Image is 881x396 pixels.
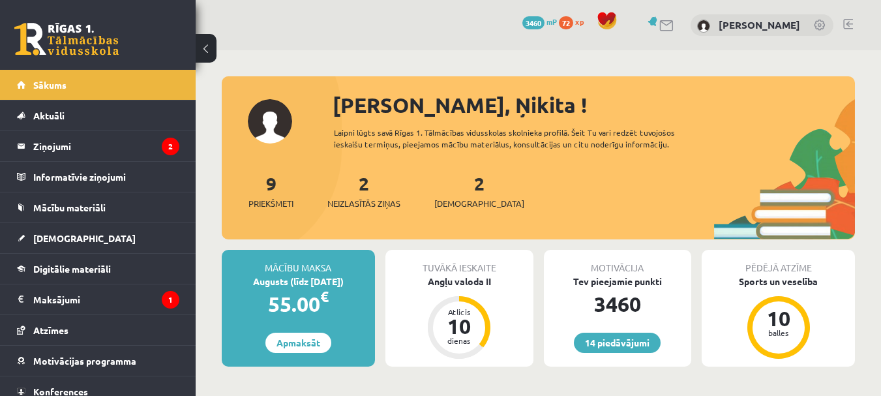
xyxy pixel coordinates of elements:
[33,202,106,213] span: Mācību materiāli
[222,250,375,275] div: Mācību maksa
[759,329,798,337] div: balles
[327,197,400,210] span: Neizlasītās ziņas
[17,254,179,284] a: Digitālie materiāli
[544,275,692,288] div: Tev pieejamie punkti
[222,275,375,288] div: Augusts (līdz [DATE])
[574,333,661,353] a: 14 piedāvājumi
[333,89,855,121] div: [PERSON_NAME], Ņikita !
[17,131,179,161] a: Ziņojumi2
[559,16,573,29] span: 72
[17,100,179,130] a: Aktuāli
[248,172,293,210] a: 9Priekšmeti
[33,162,179,192] legend: Informatīvie ziņojumi
[546,16,557,27] span: mP
[265,333,331,353] a: Apmaksāt
[248,197,293,210] span: Priekšmeti
[17,70,179,100] a: Sākums
[702,250,855,275] div: Pēdējā atzīme
[334,127,714,150] div: Laipni lūgts savā Rīgas 1. Tālmācības vidusskolas skolnieka profilā. Šeit Tu vari redzēt tuvojošo...
[33,232,136,244] span: [DEMOGRAPHIC_DATA]
[759,308,798,329] div: 10
[575,16,584,27] span: xp
[702,275,855,361] a: Sports un veselība 10 balles
[434,197,524,210] span: [DEMOGRAPHIC_DATA]
[33,284,179,314] legend: Maksājumi
[33,131,179,161] legend: Ziņojumi
[440,316,479,337] div: 10
[17,346,179,376] a: Motivācijas programma
[17,223,179,253] a: [DEMOGRAPHIC_DATA]
[385,275,533,288] div: Angļu valoda II
[162,138,179,155] i: 2
[719,18,800,31] a: [PERSON_NAME]
[385,250,533,275] div: Tuvākā ieskaite
[33,355,136,367] span: Motivācijas programma
[33,110,65,121] span: Aktuāli
[702,275,855,288] div: Sports un veselība
[440,337,479,344] div: dienas
[440,308,479,316] div: Atlicis
[33,263,111,275] span: Digitālie materiāli
[320,287,329,306] span: €
[17,284,179,314] a: Maksājumi1
[33,79,67,91] span: Sākums
[162,291,179,309] i: 1
[544,250,692,275] div: Motivācija
[17,192,179,222] a: Mācību materiāli
[544,288,692,320] div: 3460
[434,172,524,210] a: 2[DEMOGRAPHIC_DATA]
[697,20,710,33] img: Ņikita Goļikovs
[17,315,179,345] a: Atzīmes
[17,162,179,192] a: Informatīvie ziņojumi
[327,172,400,210] a: 2Neizlasītās ziņas
[522,16,545,29] span: 3460
[385,275,533,361] a: Angļu valoda II Atlicis 10 dienas
[33,324,68,336] span: Atzīmes
[522,16,557,27] a: 3460 mP
[559,16,590,27] a: 72 xp
[14,23,119,55] a: Rīgas 1. Tālmācības vidusskola
[222,288,375,320] div: 55.00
